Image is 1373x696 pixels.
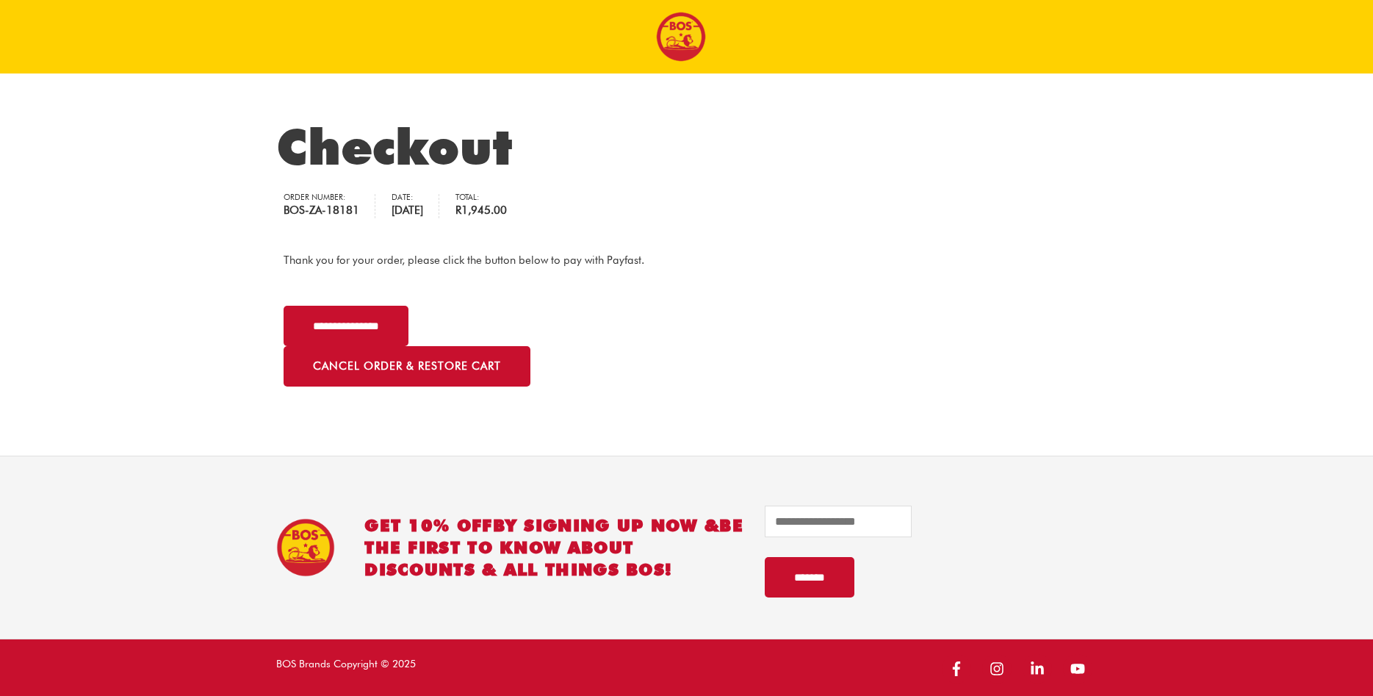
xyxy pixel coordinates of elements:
[455,204,461,217] span: R
[982,654,1020,684] a: instagram
[392,194,439,218] li: Date:
[284,202,359,219] strong: BOS-ZA-18181
[276,518,335,577] img: BOS Ice Tea
[493,515,720,535] span: BY SIGNING UP NOW &
[455,194,522,218] li: Total:
[455,204,507,217] span: 1,945.00
[262,654,687,686] div: BOS Brands Copyright © 2025
[284,251,1089,270] p: Thank you for your order, please click the button below to pay with Payfast.
[284,194,375,218] li: Order number:
[942,654,979,684] a: facebook-f
[1023,654,1060,684] a: linkedin-in
[1063,654,1097,684] a: youtube
[656,12,706,62] img: BOS logo finals-200px
[284,346,530,387] a: Cancel order & restore cart
[364,514,743,581] h2: GET 10% OFF be the first to know about discounts & all things BOS!
[276,118,1097,176] h1: Checkout
[392,202,423,219] strong: [DATE]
